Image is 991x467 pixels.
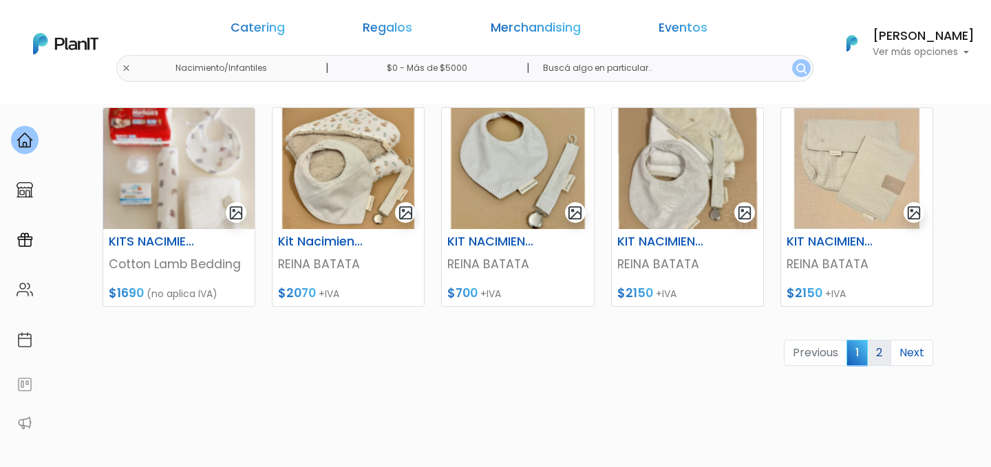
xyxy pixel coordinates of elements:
[109,285,144,301] span: $1690
[447,285,478,301] span: $700
[846,340,868,365] span: 1
[17,132,33,149] img: home-e721727adea9d79c4d83392d1f703f7f8bce08238fde08b1acbfd93340b81755.svg
[526,60,530,76] p: |
[272,107,425,307] a: gallery-light Kit Nacimiento 1 REINA BATATA $2070 +IVA
[270,235,374,249] h6: Kit Nacimiento 1
[439,235,544,249] h6: KIT NACIMIENTO 2
[480,287,501,301] span: +IVA
[103,108,255,229] img: thumb_Captura_de_pantalla_2025-05-09_125407.png
[363,22,412,39] a: Regalos
[873,47,974,57] p: Ver más opciones
[491,22,581,39] a: Merchandising
[656,287,676,301] span: +IVA
[612,108,763,229] img: thumb_Captura_de_pantalla_2025-06-03_180253.png
[781,108,933,229] img: thumb_2000___2000-Photoroom_-_2025-06-03T180744.568.jpg
[891,340,933,366] a: Next
[829,25,974,61] button: PlanIt Logo [PERSON_NAME] Ver más opciones
[611,107,764,307] a: gallery-light KIT NACIMIENTO 3 REINA BATATA $2150 +IVA
[567,205,583,221] img: gallery-light
[532,55,813,82] input: Buscá algo en particular..
[231,22,285,39] a: Catering
[442,108,593,229] img: thumb_2000___2000-Photoroom__59_.png
[17,332,33,348] img: calendar-87d922413cdce8b2cf7b7f5f62616a5cf9e4887200fb71536465627b3292af00.svg
[109,255,249,273] p: Cotton Lamb Bedding
[787,255,927,273] p: REINA BATATA
[398,205,414,221] img: gallery-light
[278,255,418,273] p: REINA BATATA
[103,107,255,307] a: gallery-light KITS NACIMIENTO Cotton Lamb Bedding $1690 (no aplica IVA)
[659,22,707,39] a: Eventos
[617,285,653,301] span: $2150
[617,255,758,273] p: REINA BATATA
[17,415,33,431] img: partners-52edf745621dab592f3b2c58e3bca9d71375a7ef29c3b500c9f145b62cc070d4.svg
[17,182,33,198] img: marketplace-4ceaa7011d94191e9ded77b95e3339b90024bf715f7c57f8cf31f2d8c509eaba.svg
[906,205,922,221] img: gallery-light
[787,285,822,301] span: $2150
[147,287,217,301] span: (no aplica IVA)
[778,235,883,249] h6: KIT NACIMIENTO 4
[122,64,131,73] img: close-6986928ebcb1d6c9903e3b54e860dbc4d054630f23adef3a32610726dff6a82b.svg
[100,235,205,249] h6: KITS NACIMIENTO
[228,205,244,221] img: gallery-light
[867,340,891,366] a: 2
[71,13,198,40] div: ¿Necesitás ayuda?
[17,376,33,393] img: feedback-78b5a0c8f98aac82b08bfc38622c3050aee476f2c9584af64705fc4e61158814.svg
[825,287,846,301] span: +IVA
[737,205,753,221] img: gallery-light
[447,255,588,273] p: REINA BATATA
[33,33,98,54] img: PlanIt Logo
[278,285,316,301] span: $2070
[319,287,339,301] span: +IVA
[837,28,867,58] img: PlanIt Logo
[17,232,33,248] img: campaigns-02234683943229c281be62815700db0a1741e53638e28bf9629b52c665b00959.svg
[326,60,329,76] p: |
[441,107,594,307] a: gallery-light KIT NACIMIENTO 2 REINA BATATA $700 +IVA
[273,108,424,229] img: thumb_2000___2000-Photoroom__57_.png
[796,63,807,74] img: search_button-432b6d5273f82d61273b3651a40e1bd1b912527efae98b1b7a1b2c0702e16a8d.svg
[17,281,33,298] img: people-662611757002400ad9ed0e3c099ab2801c6687ba6c219adb57efc949bc21e19d.svg
[780,107,933,307] a: gallery-light KIT NACIMIENTO 4 REINA BATATA $2150 +IVA
[609,235,714,249] h6: KIT NACIMIENTO 3
[873,30,974,43] h6: [PERSON_NAME]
